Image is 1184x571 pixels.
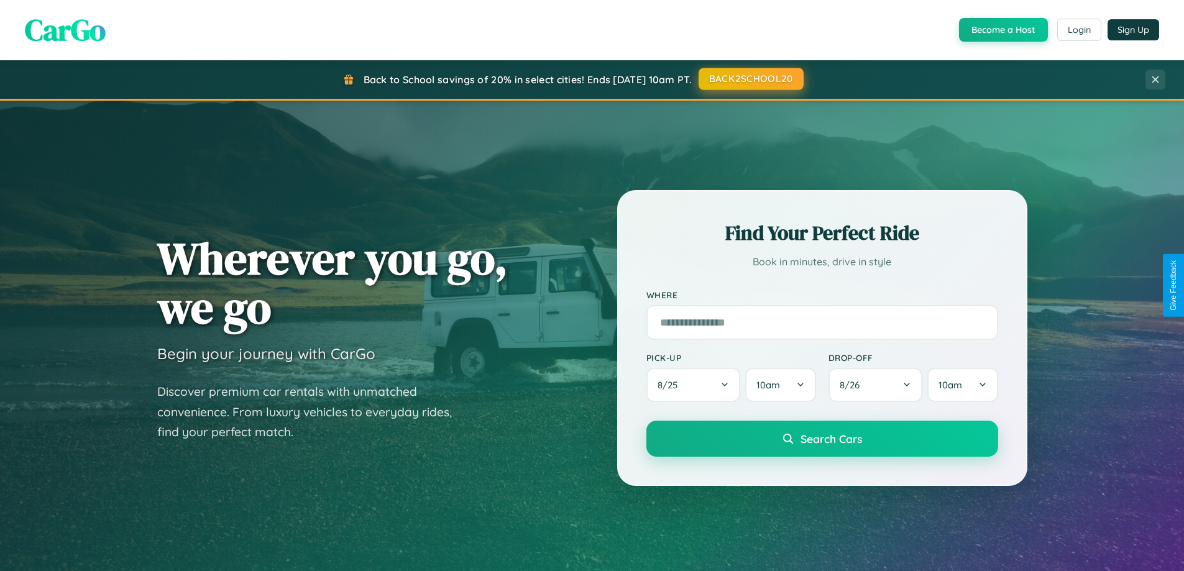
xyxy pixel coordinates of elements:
button: 8/25 [646,368,741,402]
span: 8 / 26 [840,379,866,391]
span: Search Cars [801,432,862,445]
h2: Find Your Perfect Ride [646,219,998,247]
button: Sign Up [1108,19,1159,40]
button: BACK2SCHOOL20 [699,68,804,90]
div: Give Feedback [1169,260,1178,311]
button: 10am [745,368,815,402]
label: Pick-up [646,352,816,363]
label: Where [646,290,998,300]
span: 10am [938,379,962,391]
span: 10am [756,379,780,391]
button: Search Cars [646,421,998,457]
span: CarGo [25,9,106,50]
button: 8/26 [828,368,923,402]
span: Back to School savings of 20% in select cities! Ends [DATE] 10am PT. [364,73,692,86]
span: 8 / 25 [658,379,684,391]
p: Book in minutes, drive in style [646,253,998,271]
label: Drop-off [828,352,998,363]
button: Become a Host [959,18,1048,42]
h3: Begin your journey with CarGo [157,344,375,363]
button: Login [1057,19,1101,41]
h1: Wherever you go, we go [157,234,508,332]
p: Discover premium car rentals with unmatched convenience. From luxury vehicles to everyday rides, ... [157,381,468,442]
button: 10am [927,368,998,402]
